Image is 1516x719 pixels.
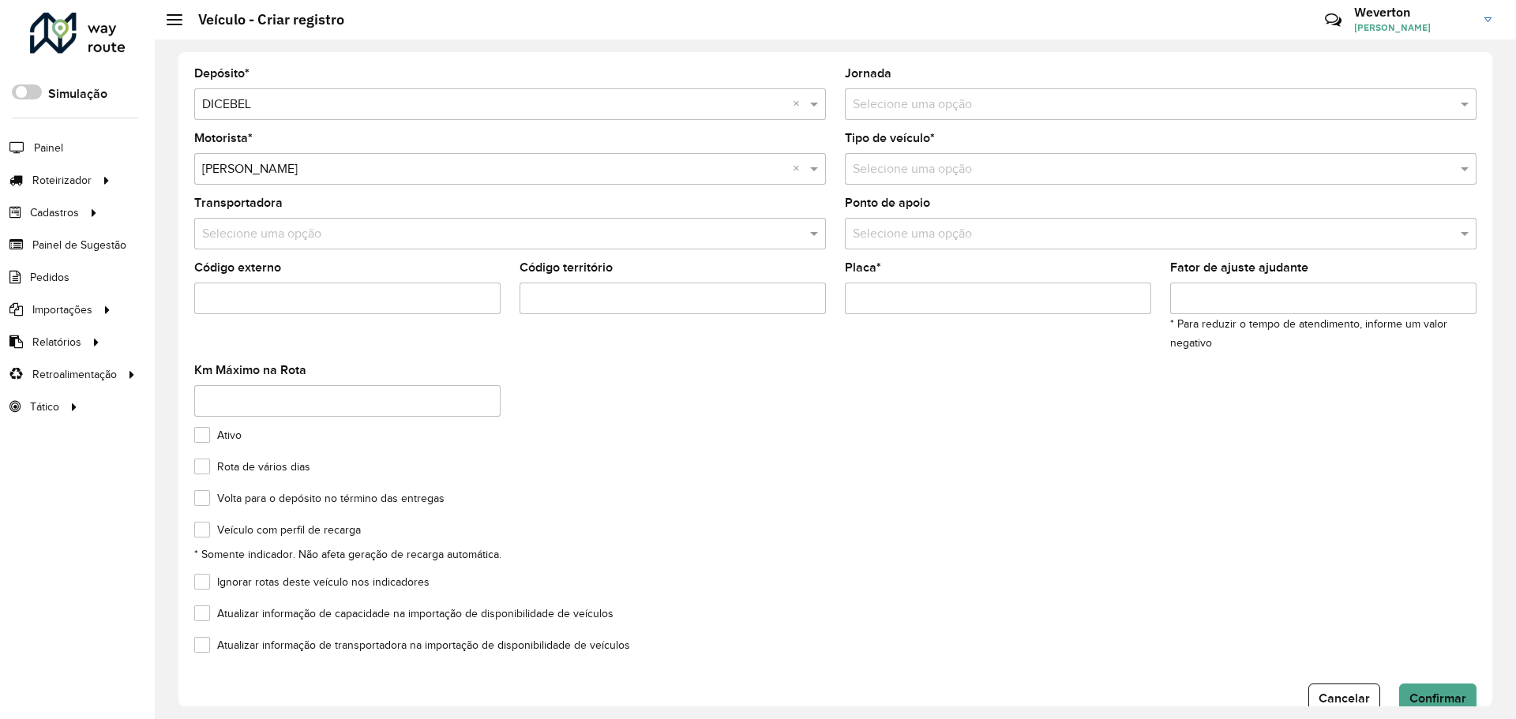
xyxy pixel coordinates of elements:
label: Rota de vários dias [194,459,310,475]
h2: Veículo - Criar registro [182,11,344,28]
label: Motorista [194,129,253,148]
span: Cancelar [1319,691,1370,705]
label: Jornada [845,64,891,83]
span: Cadastros [30,204,79,221]
label: Volta para o depósito no término das entregas [194,490,445,507]
span: Roteirizador [32,172,92,189]
span: Painel [34,140,63,156]
span: Clear all [793,159,806,178]
label: Atualizar informação de capacidade na importação de disponibilidade de veículos [194,605,614,622]
label: Km Máximo na Rota [194,361,306,380]
label: Placa [845,258,881,277]
label: Veículo com perfil de recarga [194,522,361,538]
button: Cancelar [1308,683,1380,713]
span: Clear all [793,95,806,114]
label: Tipo de veículo [845,129,935,148]
span: Confirmar [1409,691,1466,705]
span: Pedidos [30,269,69,286]
button: Confirmar [1399,683,1477,713]
span: Painel de Sugestão [32,237,126,253]
span: Retroalimentação [32,366,117,383]
small: * Somente indicador. Não afeta geração de recarga automática. [194,549,501,560]
label: Atualizar informação de transportadora na importação de disponibilidade de veículos [194,637,630,653]
span: Importações [32,301,92,318]
label: Ignorar rotas deste veículo nos indicadores [194,574,430,590]
label: Código externo [194,258,281,277]
span: Relatórios [32,334,81,350]
label: Simulação [48,84,107,103]
a: Contato Rápido [1316,3,1350,37]
span: Tático [30,399,59,415]
label: Transportadora [194,193,283,212]
h3: Weverton [1354,5,1473,20]
label: Depósito [194,64,250,83]
label: Ponto de apoio [845,193,930,212]
label: Código território [520,258,613,277]
span: [PERSON_NAME] [1354,21,1473,35]
label: Ativo [194,427,242,444]
small: * Para reduzir o tempo de atendimento, informe um valor negativo [1170,318,1447,349]
label: Fator de ajuste ajudante [1170,258,1308,277]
